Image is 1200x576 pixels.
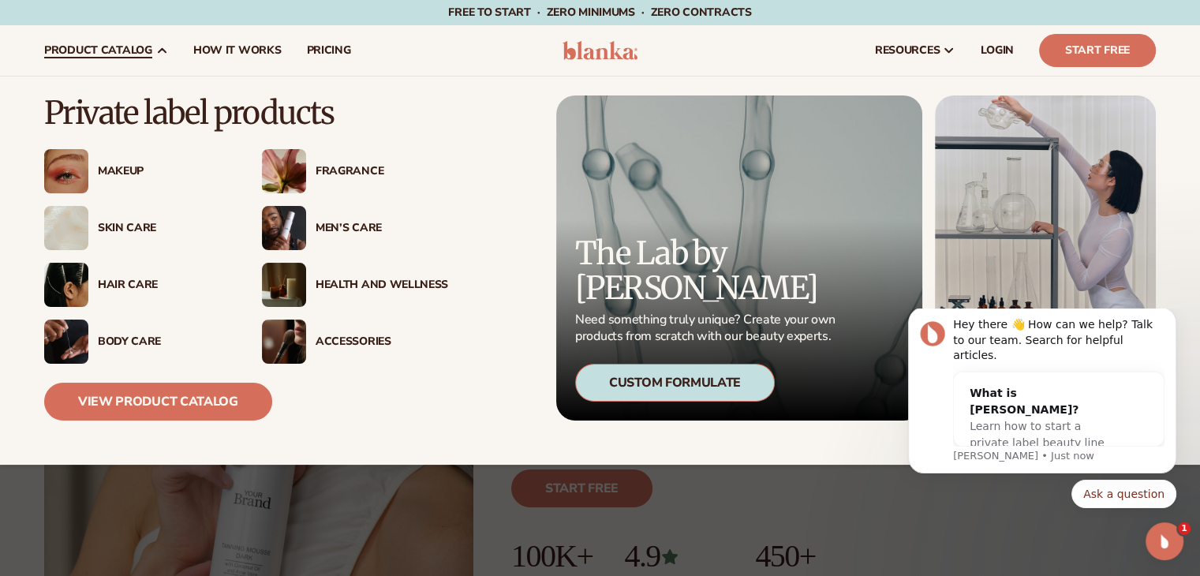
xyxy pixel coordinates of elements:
a: Microscopic product formula. The Lab by [PERSON_NAME] Need something truly unique? Create your ow... [556,95,922,421]
img: Cream moisturizer swatch. [44,206,88,250]
img: Female with glitter eye makeup. [44,149,88,193]
img: Female hair pulled back with clips. [44,263,88,307]
img: logo [563,41,637,60]
a: product catalog [32,25,181,76]
div: Quick reply options [24,171,292,200]
span: Free to start · ZERO minimums · ZERO contracts [448,5,751,20]
img: Profile image for Lee [36,13,61,38]
span: 1 [1178,522,1191,535]
span: LOGIN [981,44,1014,57]
div: Accessories [316,335,448,349]
span: How It Works [193,44,282,57]
span: pricing [306,44,350,57]
a: resources [862,25,968,76]
a: Pink blooming flower. Fragrance [262,149,448,193]
a: View Product Catalog [44,383,272,421]
a: Male holding moisturizer bottle. Men’s Care [262,206,448,250]
span: product catalog [44,44,152,57]
img: Male holding moisturizer bottle. [262,206,306,250]
div: Health And Wellness [316,279,448,292]
a: Cream moisturizer swatch. Skin Care [44,206,230,250]
div: Hey there 👋 How can we help? Talk to our team. Search for helpful articles. [69,9,280,55]
button: Quick reply: Ask a question [187,171,292,200]
p: Private label products [44,95,448,130]
a: Candles and incense on table. Health And Wellness [262,263,448,307]
a: Female with glitter eye makeup. Makeup [44,149,230,193]
p: Message from Lee, sent Just now [69,140,280,155]
img: Male hand applying moisturizer. [44,320,88,364]
img: Female in lab with equipment. [935,95,1156,421]
a: Female hair pulled back with clips. Hair Care [44,263,230,307]
img: Female with makeup brush. [262,320,306,364]
div: Custom Formulate [575,364,775,402]
iframe: Intercom notifications message [884,309,1200,518]
p: Need something truly unique? Create your own products from scratch with our beauty experts. [575,312,840,345]
div: What is [PERSON_NAME]? [85,77,232,110]
div: Message content [69,9,280,138]
a: Female with makeup brush. Accessories [262,320,448,364]
a: Start Free [1039,34,1156,67]
img: Candles and incense on table. [262,263,306,307]
div: Hair Care [98,279,230,292]
div: Fragrance [316,165,448,178]
span: resources [875,44,940,57]
a: How It Works [181,25,294,76]
div: Body Care [98,335,230,349]
a: Male hand applying moisturizer. Body Care [44,320,230,364]
a: pricing [293,25,363,76]
div: What is [PERSON_NAME]?Learn how to start a private label beauty line with [PERSON_NAME] [69,64,248,172]
iframe: Intercom live chat [1146,522,1183,560]
div: Makeup [98,165,230,178]
p: The Lab by [PERSON_NAME] [575,236,840,305]
span: Learn how to start a private label beauty line with [PERSON_NAME] [85,111,220,157]
img: Pink blooming flower. [262,149,306,193]
a: LOGIN [968,25,1026,76]
div: Men’s Care [316,222,448,235]
div: Skin Care [98,222,230,235]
